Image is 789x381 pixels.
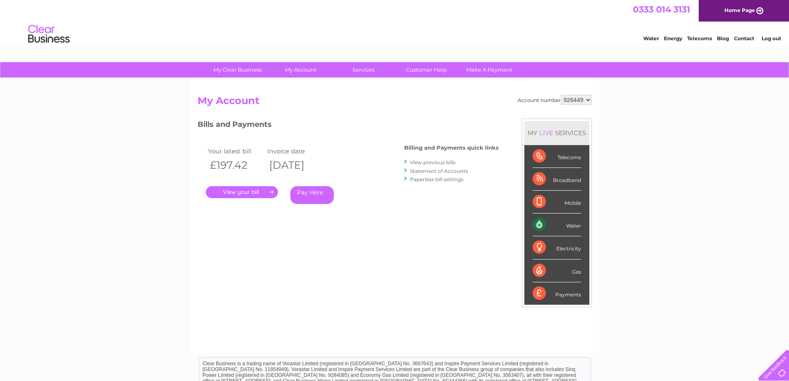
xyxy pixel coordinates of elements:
[643,35,659,41] a: Water
[762,35,781,41] a: Log out
[533,214,581,236] div: Water
[455,62,524,78] a: Make A Payment
[206,186,278,198] a: .
[533,260,581,282] div: Gas
[538,129,555,137] div: LIVE
[290,186,334,204] a: Pay Here
[533,282,581,305] div: Payments
[734,35,754,41] a: Contact
[533,236,581,259] div: Electricity
[392,62,461,78] a: Customer Help
[199,5,591,40] div: Clear Business is a trading name of Verastar Limited (registered in [GEOGRAPHIC_DATA] No. 3667643...
[717,35,729,41] a: Blog
[203,62,272,78] a: My Clear Business
[265,157,325,174] th: [DATE]
[198,119,499,133] h3: Bills and Payments
[524,121,589,145] div: MY SERVICES
[28,22,70,47] img: logo.png
[410,168,468,174] a: Statement of Accounts
[206,157,265,174] th: £197.42
[533,191,581,214] div: Mobile
[198,95,592,111] h2: My Account
[518,95,592,105] div: Account number
[410,159,456,165] a: View previous bills
[533,168,581,191] div: Broadband
[633,4,690,15] a: 0333 014 3131
[404,145,499,151] h4: Billing and Payments quick links
[329,62,398,78] a: Services
[265,146,325,157] td: Invoice date
[533,145,581,168] div: Telecoms
[687,35,712,41] a: Telecoms
[410,176,463,182] a: Paperless bill settings
[664,35,682,41] a: Energy
[266,62,335,78] a: My Account
[206,146,265,157] td: Your latest bill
